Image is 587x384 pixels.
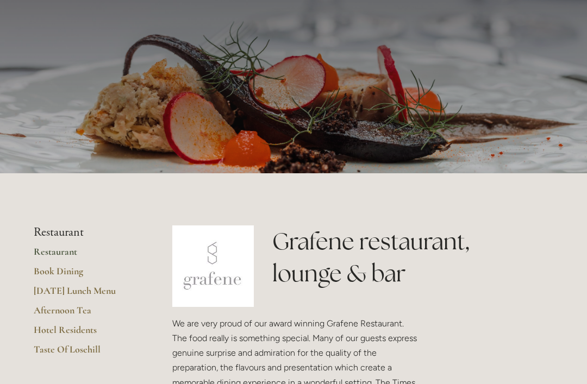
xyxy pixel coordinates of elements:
li: Restaurant [34,225,138,240]
img: grafene.jpg [172,225,254,307]
a: Book Dining [34,265,138,285]
a: Afternoon Tea [34,304,138,324]
a: Taste Of Losehill [34,343,138,363]
a: [DATE] Lunch Menu [34,285,138,304]
a: Restaurant [34,245,138,265]
h1: Grafene restaurant, lounge & bar [272,225,553,289]
a: Hotel Residents [34,324,138,343]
